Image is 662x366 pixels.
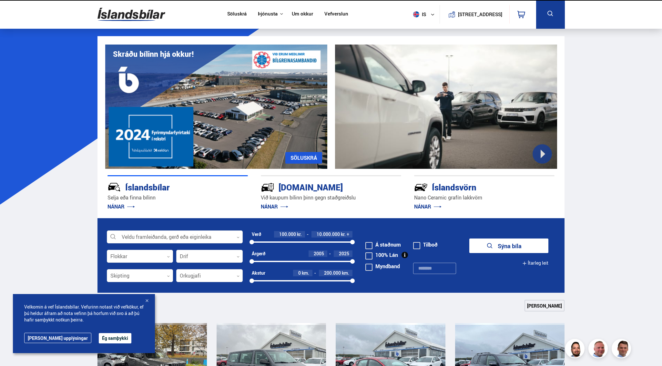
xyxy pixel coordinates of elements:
label: 100% Lán [365,252,398,258]
span: Velkomin á vef Íslandsbílar. Vefurinn notast við vefkökur, ef þú heldur áfram að nota vefinn þá h... [24,304,144,323]
a: Vefverslun [324,11,348,18]
a: Söluskrá [227,11,247,18]
a: SÖLUSKRÁ [285,152,322,164]
div: Árgerð [252,251,265,256]
span: 0 [298,270,301,276]
span: 10.000.000 [317,231,340,237]
a: [PERSON_NAME] [525,300,565,311]
div: Íslandsbílar [107,181,225,192]
button: is [411,5,440,24]
span: km. [302,270,309,276]
a: NÁNAR [107,203,135,210]
button: [STREET_ADDRESS] [461,12,500,17]
label: Myndband [365,264,400,269]
button: Þjónusta [258,11,278,17]
button: Ítarleg leit [522,256,548,270]
img: JRvxyua_JYH6wB4c.svg [107,180,121,194]
label: Tilboð [413,242,438,247]
div: Íslandsvörn [414,181,532,192]
img: svg+xml;base64,PHN2ZyB4bWxucz0iaHR0cDovL3d3dy53My5vcmcvMjAwMC9zdmciIHdpZHRoPSI1MTIiIGhlaWdodD0iNT... [413,11,419,17]
a: NÁNAR [414,203,442,210]
div: Akstur [252,270,265,276]
img: FbJEzSuNWCJXmdc-.webp [613,340,632,359]
img: nhp88E3Fdnt1Opn2.png [566,340,586,359]
h1: Skráðu bílinn hjá okkur! [113,50,194,58]
button: Sýna bíla [469,239,548,253]
div: [DOMAIN_NAME] [261,181,378,192]
p: Við kaupum bílinn þinn gegn staðgreiðslu [261,194,401,201]
span: + [347,232,349,237]
div: Verð [252,232,261,237]
a: [PERSON_NAME] upplýsingar [24,333,91,343]
span: 200.000 [324,270,341,276]
a: [STREET_ADDRESS] [443,5,506,24]
a: NÁNAR [261,203,288,210]
img: siFngHWaQ9KaOqBr.png [589,340,609,359]
span: kr. [297,232,302,237]
img: G0Ugv5HjCgRt.svg [97,4,165,25]
span: 2025 [339,250,349,257]
a: Um okkur [292,11,313,18]
p: Selja eða finna bílinn [107,194,248,201]
span: 2005 [314,250,324,257]
p: Nano Ceramic grafín lakkvörn [414,194,555,201]
span: km. [342,270,349,276]
img: -Svtn6bYgwAsiwNX.svg [414,180,428,194]
button: Ég samþykki [99,333,131,343]
span: is [411,11,427,17]
span: kr. [341,232,346,237]
img: tr5P-W3DuiFaO7aO.svg [261,180,274,194]
img: eKx6w-_Home_640_.png [105,45,327,169]
label: Á staðnum [365,242,401,247]
span: 100.000 [279,231,296,237]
